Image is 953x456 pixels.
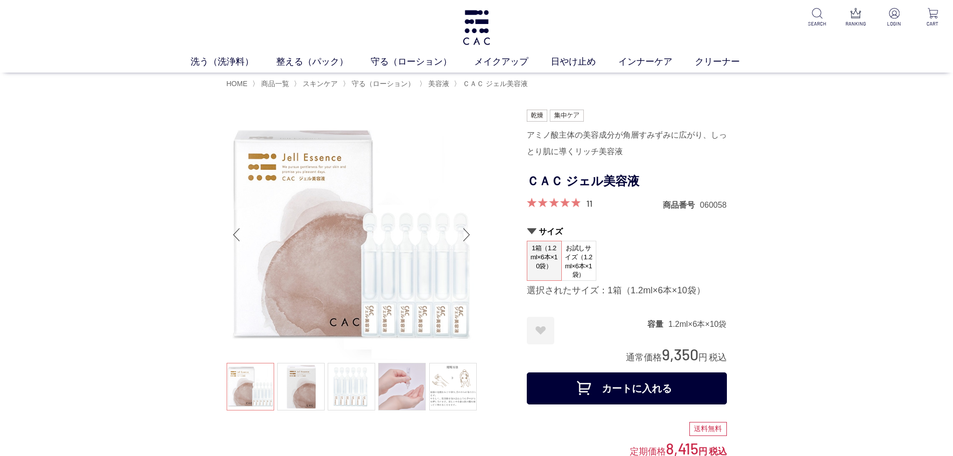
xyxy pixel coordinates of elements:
[350,80,415,88] a: 守る（ローション）
[882,8,906,28] a: LOGIN
[527,372,727,404] button: カートに入れる
[463,80,528,88] span: ＣＡＣ ジェル美容液
[303,80,338,88] span: スキンケア
[301,80,338,88] a: スキンケア
[527,170,727,193] h1: ＣＡＣ ジェル美容液
[920,8,945,28] a: CART
[562,241,596,281] span: お試しサイズ（1.2ml×6本×1袋）
[551,55,618,69] a: 日やけ止め
[805,8,829,28] a: SEARCH
[261,80,289,88] span: 商品一覧
[227,110,477,360] img: ＣＡＣ ジェル美容液 1箱（1.2ml×6本×10袋）
[227,80,248,88] a: HOME
[527,226,727,237] h2: サイズ
[843,20,868,28] p: RANKING
[426,80,449,88] a: 美容液
[527,110,548,122] img: 乾燥
[352,80,415,88] span: 守る（ローション）
[461,10,492,45] img: logo
[527,285,727,297] div: 選択されたサイズ：1箱（1.2ml×6本×10袋）
[700,200,726,210] dd: 060058
[695,55,762,69] a: クリーナー
[647,319,668,329] dt: 容量
[920,20,945,28] p: CART
[527,317,554,344] a: お気に入りに登録する
[689,422,727,436] div: 送料無料
[805,20,829,28] p: SEARCH
[454,79,530,89] li: 〉
[586,198,592,209] a: 11
[428,80,449,88] span: 美容液
[843,8,868,28] a: RANKING
[662,345,698,363] span: 9,350
[663,200,700,210] dt: 商品番号
[343,79,417,89] li: 〉
[698,352,707,362] span: 円
[618,55,695,69] a: インナーケア
[709,352,727,362] span: 税込
[252,79,292,89] li: 〉
[527,241,561,273] span: 1箱（1.2ml×6本×10袋）
[276,55,371,69] a: 整える（パック）
[474,55,551,69] a: メイクアップ
[882,20,906,28] p: LOGIN
[259,80,289,88] a: 商品一覧
[668,319,727,329] dd: 1.2ml×6本×10袋
[227,215,247,255] div: Previous slide
[191,55,276,69] a: 洗う（洗浄料）
[550,110,584,122] img: 集中ケア
[294,79,340,89] li: 〉
[457,215,477,255] div: Next slide
[527,127,727,161] div: アミノ酸主体の美容成分が角層すみずみに広がり、しっとり肌に導くリッチ美容液
[419,79,452,89] li: 〉
[461,80,528,88] a: ＣＡＣ ジェル美容液
[371,55,474,69] a: 守る（ローション）
[626,352,662,362] span: 通常価格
